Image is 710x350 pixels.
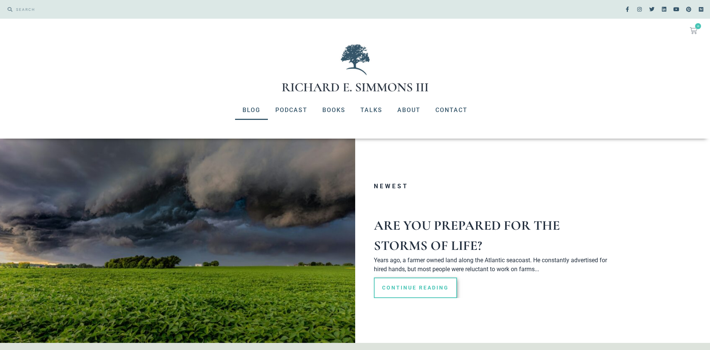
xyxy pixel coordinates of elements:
[390,100,428,120] a: About
[428,100,475,120] a: Contact
[374,217,560,254] a: Are You Prepared for the Storms of Life?
[12,4,351,15] input: SEARCH
[268,100,315,120] a: Podcast
[681,22,706,39] a: 0
[374,256,613,274] p: Years ago, a farmer owned land along the Atlantic seacoast. He constantly advertised for hired ha...
[374,278,457,298] a: Read more about Are You Prepared for the Storms of Life?
[353,100,390,120] a: Talks
[315,100,353,120] a: Books
[235,100,268,120] a: Blog
[695,23,701,29] span: 0
[374,183,613,189] h3: Newest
